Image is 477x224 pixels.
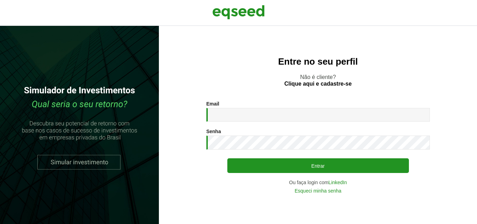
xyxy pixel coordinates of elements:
[295,188,342,193] a: Esqueci minha senha
[227,158,409,173] button: Entrar
[329,180,347,185] a: LinkedIn
[173,74,463,87] p: Não é cliente?
[173,57,463,67] h2: Entre no seu perfil
[212,3,265,21] img: EqSeed Logo
[206,129,221,134] label: Senha
[206,101,219,106] label: Email
[284,81,352,87] a: Clique aqui e cadastre-se
[206,180,430,185] div: Ou faça login com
